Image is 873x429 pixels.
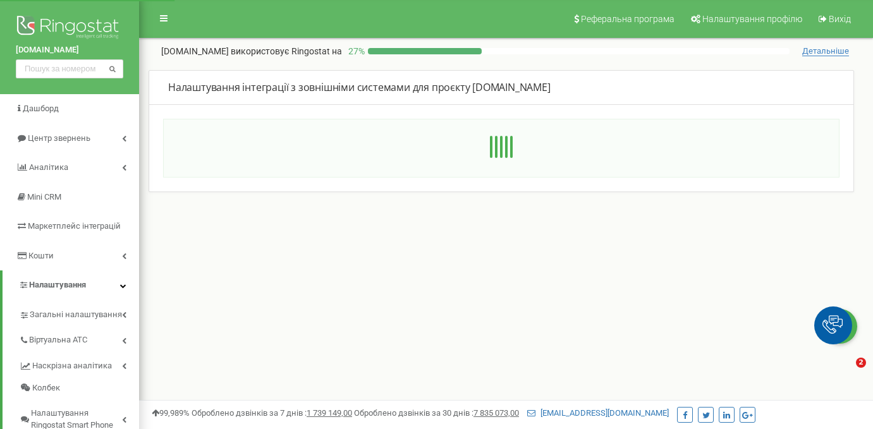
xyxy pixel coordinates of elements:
div: Налаштування інтеграції з зовнішніми системами для проєкту [DOMAIN_NAME] [168,80,834,95]
span: Вихід [829,14,851,24]
a: Наскрізна аналітика [19,351,139,377]
span: Mini CRM [27,192,61,202]
span: Центр звернень [28,133,90,143]
u: 7 835 073,00 [473,408,519,418]
span: Налаштування профілю [702,14,802,24]
span: Колбек [32,382,60,394]
span: Налаштування [29,280,86,289]
p: [DOMAIN_NAME] [161,45,342,57]
a: Віртуальна АТС [19,325,139,351]
a: [EMAIL_ADDRESS][DOMAIN_NAME] [527,408,669,418]
span: Аналiтика [29,162,68,172]
span: Оброблено дзвінків за 7 днів : [192,408,352,418]
span: Наскрізна аналітика [32,360,112,372]
u: 1 739 149,00 [307,408,352,418]
span: Детальніше [802,46,849,56]
span: 99,989% [152,408,190,418]
a: Налаштування [3,270,139,300]
span: Загальні налаштування [30,309,122,321]
span: Маркетплейс інтеграцій [28,221,121,231]
span: використовує Ringostat на [231,46,342,56]
a: Загальні налаштування [19,300,139,326]
span: 2 [856,358,866,368]
a: [DOMAIN_NAME] [16,44,123,56]
span: Оброблено дзвінків за 30 днів : [354,408,519,418]
img: Ringostat logo [16,13,123,44]
p: 27 % [342,45,368,57]
span: Віртуальна АТС [29,334,87,346]
span: Реферальна програма [581,14,675,24]
span: Кошти [28,251,54,260]
iframe: Intercom live chat [830,358,860,388]
input: Пошук за номером [16,59,123,78]
a: Колбек [19,377,139,399]
span: Дашборд [23,104,59,113]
